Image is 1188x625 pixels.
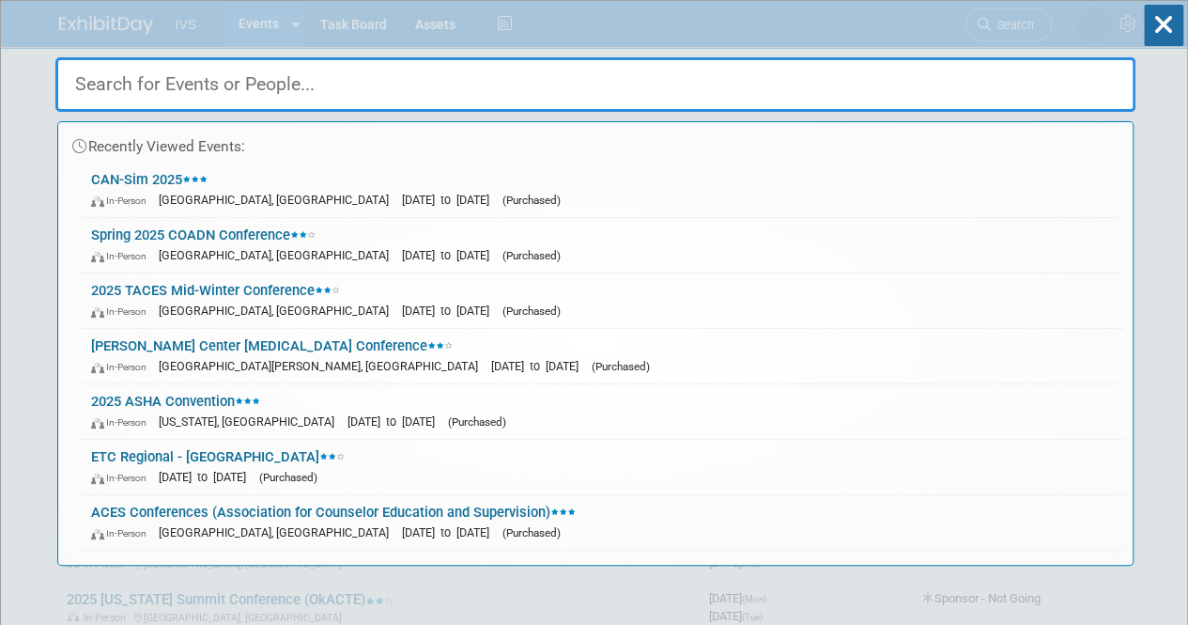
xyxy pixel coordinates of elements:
div: Recently Viewed Events: [68,122,1123,163]
span: [DATE] to [DATE] [491,359,588,373]
span: [GEOGRAPHIC_DATA], [GEOGRAPHIC_DATA] [159,525,398,539]
a: ETC Regional - [GEOGRAPHIC_DATA] In-Person [DATE] to [DATE] (Purchased) [82,440,1123,494]
a: ACES Conferences (Association for Counselor Education and Supervision) In-Person [GEOGRAPHIC_DATA... [82,495,1123,550]
a: [PERSON_NAME] Center [MEDICAL_DATA] Conference In-Person [GEOGRAPHIC_DATA][PERSON_NAME], [GEOGRAP... [82,329,1123,383]
span: In-Person [91,472,155,484]
a: 2025 ASHA Convention In-Person [US_STATE], [GEOGRAPHIC_DATA] [DATE] to [DATE] (Purchased) [82,384,1123,439]
span: In-Person [91,195,155,207]
span: (Purchased) [502,194,561,207]
span: [DATE] to [DATE] [402,248,499,262]
a: 2025 TACES Mid-Winter Conference In-Person [GEOGRAPHIC_DATA], [GEOGRAPHIC_DATA] [DATE] to [DATE] ... [82,273,1123,328]
span: [DATE] to [DATE] [402,525,499,539]
span: [US_STATE], [GEOGRAPHIC_DATA] [159,414,344,429]
span: (Purchased) [502,249,561,262]
a: CAN-Sim 2025 In-Person [GEOGRAPHIC_DATA], [GEOGRAPHIC_DATA] [DATE] to [DATE] (Purchased) [82,163,1123,217]
span: (Purchased) [592,360,650,373]
span: [DATE] to [DATE] [159,470,255,484]
span: (Purchased) [259,471,317,484]
span: In-Person [91,361,155,373]
span: In-Person [91,527,155,539]
span: [DATE] to [DATE] [402,304,499,318]
span: In-Person [91,305,155,318]
span: [GEOGRAPHIC_DATA], [GEOGRAPHIC_DATA] [159,248,398,262]
a: Spring 2025 COADN Conference In-Person [GEOGRAPHIC_DATA], [GEOGRAPHIC_DATA] [DATE] to [DATE] (Pur... [82,218,1123,273]
span: In-Person [91,416,155,429]
span: [DATE] to [DATE] [402,193,499,207]
span: In-Person [91,250,155,262]
span: (Purchased) [502,305,561,318]
span: [GEOGRAPHIC_DATA][PERSON_NAME], [GEOGRAPHIC_DATA] [159,359,487,373]
span: (Purchased) [502,526,561,539]
span: [DATE] to [DATE] [347,414,444,429]
input: Search for Events or People... [55,57,1135,112]
span: (Purchased) [448,415,506,429]
span: [GEOGRAPHIC_DATA], [GEOGRAPHIC_DATA] [159,193,398,207]
span: [GEOGRAPHIC_DATA], [GEOGRAPHIC_DATA] [159,304,398,318]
